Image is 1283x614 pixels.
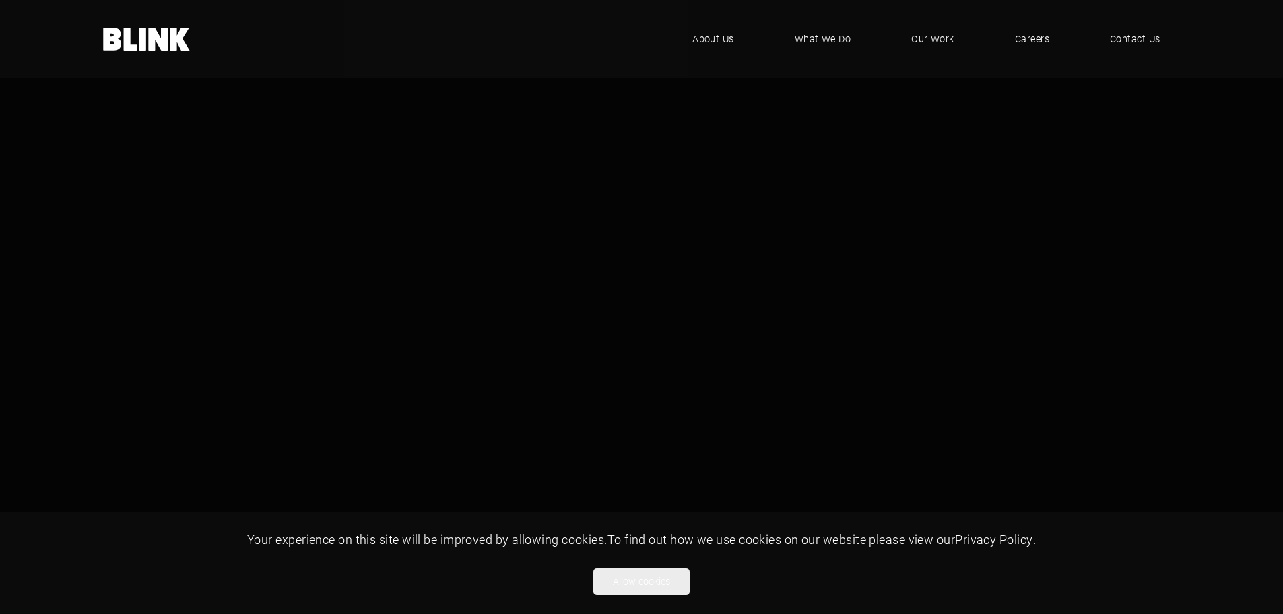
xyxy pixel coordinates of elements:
span: Contact Us [1110,32,1160,47]
span: About Us [692,32,734,47]
a: Careers [995,19,1070,59]
span: Our Work [911,32,954,47]
span: Your experience on this site will be improved by allowing cookies. To find out how we use cookies... [247,531,1036,547]
a: About Us [672,19,754,59]
a: Contact Us [1090,19,1181,59]
span: Careers [1015,32,1049,47]
a: Home [103,28,191,51]
button: Allow cookies [593,568,690,595]
a: Our Work [891,19,975,59]
a: What We Do [775,19,871,59]
span: What We Do [795,32,851,47]
a: Privacy Policy [955,531,1032,547]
